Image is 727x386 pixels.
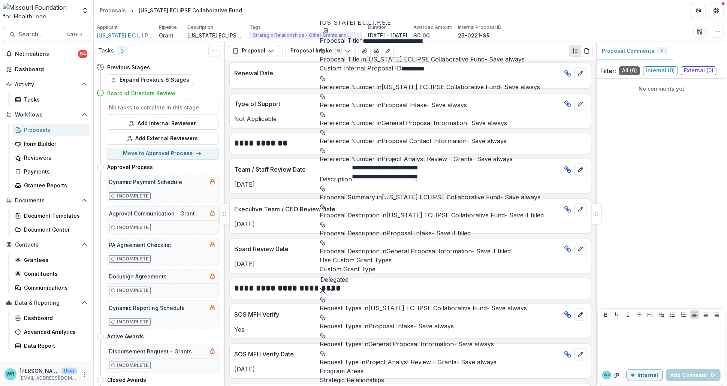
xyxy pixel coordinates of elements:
button: Align Right [712,310,721,319]
p: Incomplete [117,287,149,294]
div: Ctrl + K [66,30,84,39]
span: Documents [15,197,78,204]
p: Type of Support [234,99,561,108]
button: Underline [612,310,621,319]
p: [DATE] [234,180,586,189]
h4: Approval Process [107,163,153,171]
span: Workflows [15,112,78,118]
span: Contacts [15,242,78,248]
p: Grant [159,31,174,39]
h5: PA Agreement Checklist [109,241,171,249]
a: Payments [12,165,90,178]
div: Proposals [100,6,126,14]
h5: No tasks to complete in this stage [109,103,215,111]
div: Tasks [24,96,84,103]
a: Communications [12,281,90,294]
p: [PERSON_NAME] [614,371,627,379]
button: Get Help [709,3,724,18]
button: Proposal [228,45,279,57]
h5: Dynamic Reporting Schedule [109,304,185,312]
a: Constituents [12,268,90,280]
p: Not Applicable [234,114,586,123]
span: Search... [18,31,63,38]
nav: breadcrumb [97,5,245,16]
div: Advanced Analytics [24,328,84,336]
a: [US_STATE] E.C.L.I.P.S.E [97,31,153,39]
h4: Board of Directors Review [107,89,175,97]
button: Ordered List [679,310,688,319]
a: Grantee Reports [12,179,90,192]
div: Communications [24,284,84,292]
p: Incomplete [117,193,149,199]
div: Constituents [24,270,84,278]
button: Heading 1 [646,310,655,319]
button: Open Workflows [3,109,90,121]
span: 0 [117,46,127,55]
button: Open entity switcher [80,3,90,18]
button: Move to Approval Process [106,148,219,160]
p: Incomplete [117,362,149,369]
h5: Disbursement Request - Grants [109,347,192,355]
a: Dashboard [3,63,90,75]
p: [DATE] [234,259,586,268]
a: Proposals [97,5,129,16]
label: Description [320,175,352,183]
button: Open Documents [3,194,90,206]
a: Form Builder [12,138,90,150]
span: Notifications [15,51,78,57]
label: Use Custom Grant Types [320,256,392,264]
h4: Previous Stages [107,63,150,71]
p: Incomplete [117,224,149,231]
a: Dashboard [12,312,90,324]
h5: Dynamic Payment Schedule [109,178,182,186]
label: Custom Internal Proposal ID [320,64,401,72]
button: Bold [601,310,610,319]
p: [EMAIL_ADDRESS][DOMAIN_NAME] [19,375,77,382]
button: Internal [627,369,663,381]
button: Add Internal Reviewer [106,118,219,130]
button: Open Data & Reporting [3,297,90,309]
button: Add Comment [666,369,721,381]
p: Applicant [97,24,118,31]
p: Board Review Date [234,244,561,253]
span: Strategic Relationships [320,376,384,384]
a: Document Center [12,223,90,236]
h4: Active Awards [107,332,144,340]
p: Pipeline [159,24,177,31]
button: Align Center [702,310,711,319]
label: Program Areas [320,367,363,375]
p: Internal [637,372,658,379]
span: Strategic Relationships - Other Grants and Contracts [253,33,359,38]
div: Dashboard [15,65,84,73]
button: Expand Previous 6 Stages [106,74,194,86]
a: Grantees [12,254,90,266]
p: SOS MFH Verify [234,310,561,319]
p: User [61,368,77,374]
div: Wendy Rohrbach [604,373,610,377]
div: Data Report [24,342,84,350]
button: Notifications94 [3,48,90,60]
div: Payments [24,168,84,175]
img: Missouri Foundation for Health logo [3,3,77,18]
p: Executive Team / CEO Review Date [234,205,561,214]
p: Incomplete [117,319,149,325]
button: Toggle View Cancelled Tasks [208,45,220,57]
div: Clear selected options [320,286,326,295]
div: Dashboard [24,314,84,322]
h5: Docusign Agreements [109,272,167,280]
button: Open Contacts [3,239,90,251]
label: Proposal Title [320,37,363,44]
a: Advanced Analytics [12,326,90,338]
button: Proposal Intake6 [286,45,356,57]
p: [DATE] [234,220,586,229]
a: Tasks [12,93,90,106]
p: Renewal Date [234,69,561,78]
a: Proposals [12,124,90,136]
button: More [80,370,89,379]
span: 94 [78,50,87,58]
p: SOS MFH Verify Date [234,350,561,359]
div: Form Builder [24,140,84,148]
div: Proposals [24,126,84,134]
h4: Closed Awards [107,376,146,384]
